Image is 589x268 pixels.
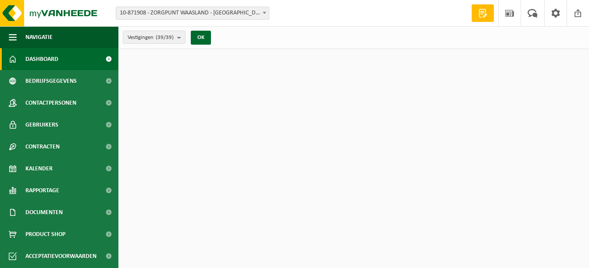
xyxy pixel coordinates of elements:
[25,158,53,180] span: Kalender
[123,31,186,44] button: Vestigingen(39/39)
[25,26,53,48] span: Navigatie
[116,7,269,19] span: 10-871908 - ZORGPUNT WAASLAND - BEVEREN-WAAS
[25,180,59,201] span: Rapportage
[25,92,76,114] span: Contactpersonen
[156,35,174,40] count: (39/39)
[128,31,174,44] span: Vestigingen
[191,31,211,45] button: OK
[116,7,269,20] span: 10-871908 - ZORGPUNT WAASLAND - BEVEREN-WAAS
[25,48,58,70] span: Dashboard
[25,114,58,136] span: Gebruikers
[25,136,60,158] span: Contracten
[25,70,77,92] span: Bedrijfsgegevens
[25,223,65,245] span: Product Shop
[25,201,63,223] span: Documenten
[25,245,96,267] span: Acceptatievoorwaarden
